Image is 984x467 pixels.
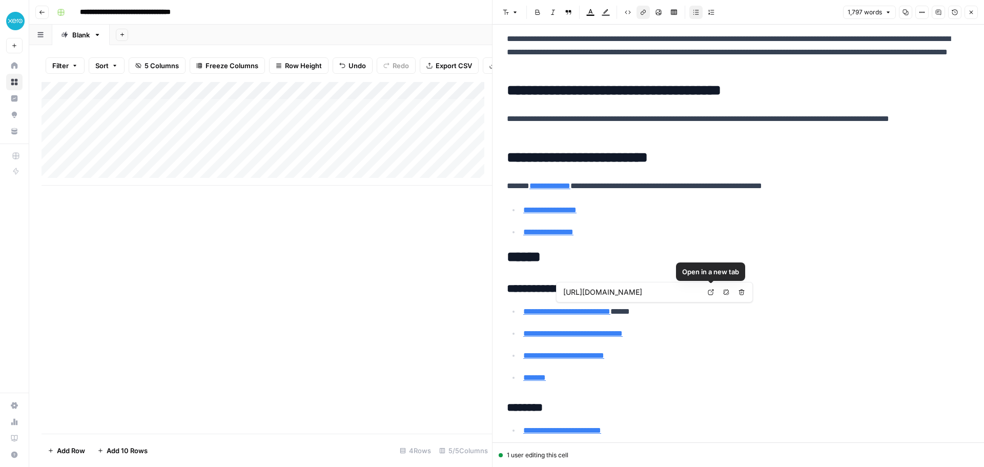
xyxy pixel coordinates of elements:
button: Add 10 Rows [91,442,154,459]
a: Learning Hub [6,430,23,446]
a: Your Data [6,123,23,139]
button: Help + Support [6,446,23,463]
span: Add Row [57,445,85,456]
button: Redo [377,57,416,74]
a: Browse [6,74,23,90]
div: 5/5 Columns [435,442,492,459]
button: Row Height [269,57,329,74]
div: Blank [72,30,90,40]
button: 1,797 words [843,6,896,19]
span: Filter [52,60,69,71]
a: Opportunities [6,107,23,123]
a: Insights [6,90,23,107]
span: Freeze Columns [206,60,258,71]
button: Sort [89,57,125,74]
span: 1,797 words [848,8,882,17]
span: Sort [95,60,109,71]
span: 5 Columns [145,60,179,71]
button: Export CSV [420,57,479,74]
button: Undo [333,57,373,74]
a: Settings [6,397,23,414]
button: Freeze Columns [190,57,265,74]
div: 1 user editing this cell [499,451,978,460]
div: 4 Rows [396,442,435,459]
img: XeroOps Logo [6,12,25,30]
button: Add Row [42,442,91,459]
span: Add 10 Rows [107,445,148,456]
span: Export CSV [436,60,472,71]
button: 5 Columns [129,57,186,74]
span: Undo [348,60,366,71]
button: Filter [46,57,85,74]
a: Blank [52,25,110,45]
a: Home [6,57,23,74]
a: Usage [6,414,23,430]
span: Row Height [285,60,322,71]
span: Redo [393,60,409,71]
button: Workspace: XeroOps [6,8,23,34]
